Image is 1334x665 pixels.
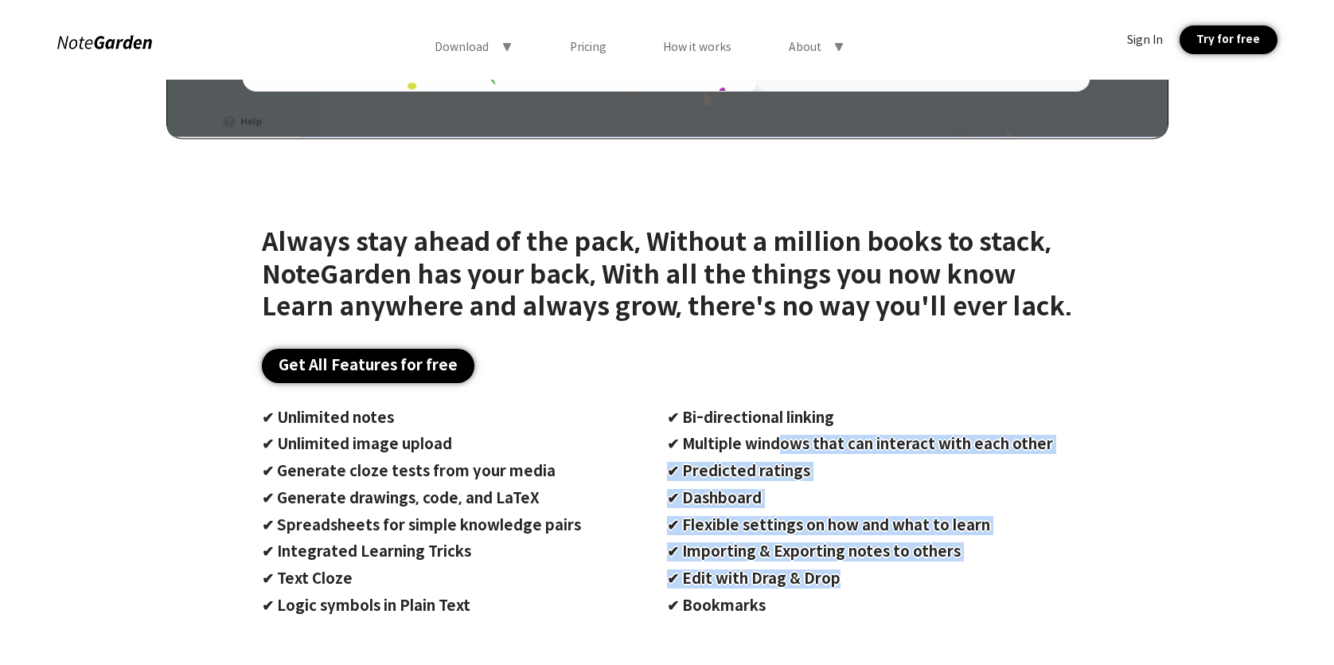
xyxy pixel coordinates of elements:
[667,516,1072,535] div: ✔ Flexible settings on how and what to learn
[262,542,667,561] div: ✔ Integrated Learning Tricks
[262,259,1072,291] div: NoteGarden has your back, With all the things you now know
[667,569,1072,589] div: ✔ Edit with Drag & Drop
[667,489,1072,508] div: ✔ Dashboard
[570,40,607,54] div: Pricing
[262,435,667,454] div: ✔ Unlimited image upload
[262,291,1072,323] div: Learn anywhere and always grow, there's no way you'll ever lack.
[789,40,821,54] div: About
[262,489,667,508] div: ✔ Generate drawings, code, and LaTeX
[262,569,667,589] div: ✔ Text Cloze
[262,597,667,616] div: ✔ Logic symbols in Plain Text
[667,462,1072,481] div: ✔ Predicted ratings
[667,409,1072,428] div: ✔ Bi-directional linking
[667,435,1072,454] div: ✔ Multiple windows that can interact with each other
[1127,33,1163,47] div: Sign In
[262,409,667,428] div: ✔ Unlimited notes
[663,40,731,54] div: How it works
[262,516,667,535] div: ✔ Spreadsheets for simple knowledge pairs
[667,542,1072,561] div: ✔ Importing & Exporting notes to others
[262,462,667,481] div: ✔ Generate cloze tests from your media
[667,597,1072,616] div: ✔ Bookmarks
[262,349,474,383] div: Get All Features for free
[1180,25,1277,54] div: Try for free
[435,40,489,54] div: Download
[262,226,1072,259] div: Always stay ahead of the pack, Without a million books to stack,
